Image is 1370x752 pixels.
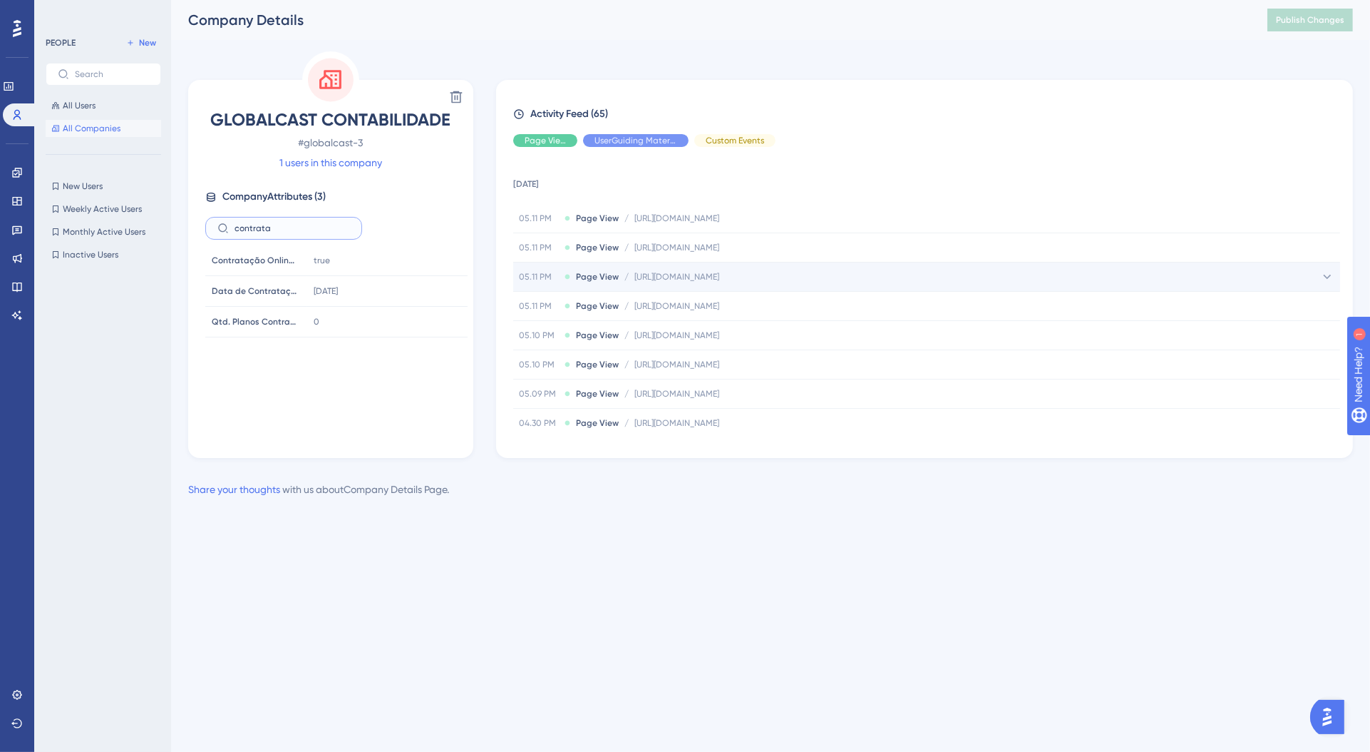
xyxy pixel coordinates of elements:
span: Page View [576,300,619,312]
iframe: UserGuiding AI Assistant Launcher [1310,696,1353,738]
a: 1 users in this company [279,154,382,171]
button: Publish Changes [1267,9,1353,31]
span: Weekly Active Users [63,203,142,215]
span: Contratação Online Liberada [212,255,297,266]
span: Page View [576,330,619,341]
button: New Users [46,178,161,195]
span: [URL][DOMAIN_NAME] [634,359,719,370]
span: Page View [576,417,619,429]
span: Page View [576,213,619,224]
span: 05.10 PM [519,330,559,341]
button: New [121,34,161,51]
span: [URL][DOMAIN_NAME] [634,388,719,400]
a: Share your thoughts [188,484,280,495]
button: Inactive Users [46,246,161,263]
span: / [624,417,629,429]
span: Data de Contratação [212,285,297,297]
span: / [624,330,629,341]
span: GLOBALCAST CONTABILIDADE [205,108,456,131]
span: [URL][DOMAIN_NAME] [634,242,719,253]
button: Monthly Active Users [46,223,161,240]
span: Page View [576,388,619,400]
span: 05.11 PM [519,300,559,312]
span: / [624,359,629,370]
button: All Companies [46,120,161,137]
span: 0 [314,316,319,327]
span: [URL][DOMAIN_NAME] [634,271,719,283]
span: [DATE] [314,285,338,297]
span: / [624,300,629,312]
span: Page View [576,242,619,253]
span: 04.30 PM [519,417,559,429]
span: [URL][DOMAIN_NAME] [634,330,719,341]
span: 05.11 PM [519,271,559,283]
span: true [314,255,330,266]
span: / [624,242,629,253]
span: [URL][DOMAIN_NAME] [634,300,719,312]
button: Weekly Active Users [46,200,161,218]
input: Search [75,69,149,79]
span: Page View [576,271,619,283]
span: Need Help? [34,4,89,21]
span: 05.10 PM [519,359,559,370]
span: Custom Events [706,135,764,146]
button: All Users [46,97,161,114]
span: [URL][DOMAIN_NAME] [634,417,719,429]
div: with us about Company Details Page . [188,481,449,498]
span: / [624,271,629,283]
span: # globalcast-3 [205,134,456,151]
span: Page View [576,359,619,370]
span: New Users [63,181,103,192]
div: PEOPLE [46,37,76,49]
span: Company Attributes ( 3 ) [222,188,326,205]
span: Inactive Users [63,249,118,260]
span: [URL][DOMAIN_NAME] [634,213,719,224]
span: / [624,388,629,400]
span: Publish Changes [1276,14,1344,26]
input: Search [235,223,350,233]
span: UserGuiding Material [594,135,677,146]
td: [DATE] [513,158,1340,204]
span: Activity Feed (65) [530,106,608,123]
div: Company Details [188,10,1232,30]
span: 05.11 PM [519,242,559,253]
span: 05.09 PM [519,388,559,400]
span: Qtd. Planos Contratação Online [212,316,297,327]
span: 05.11 PM [519,213,559,224]
span: All Companies [63,123,120,134]
span: Monthly Active Users [63,226,145,238]
span: New [139,37,156,49]
span: Page View [525,135,566,146]
span: / [624,213,629,224]
div: 1 [98,7,103,19]
span: All Users [63,100,96,111]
